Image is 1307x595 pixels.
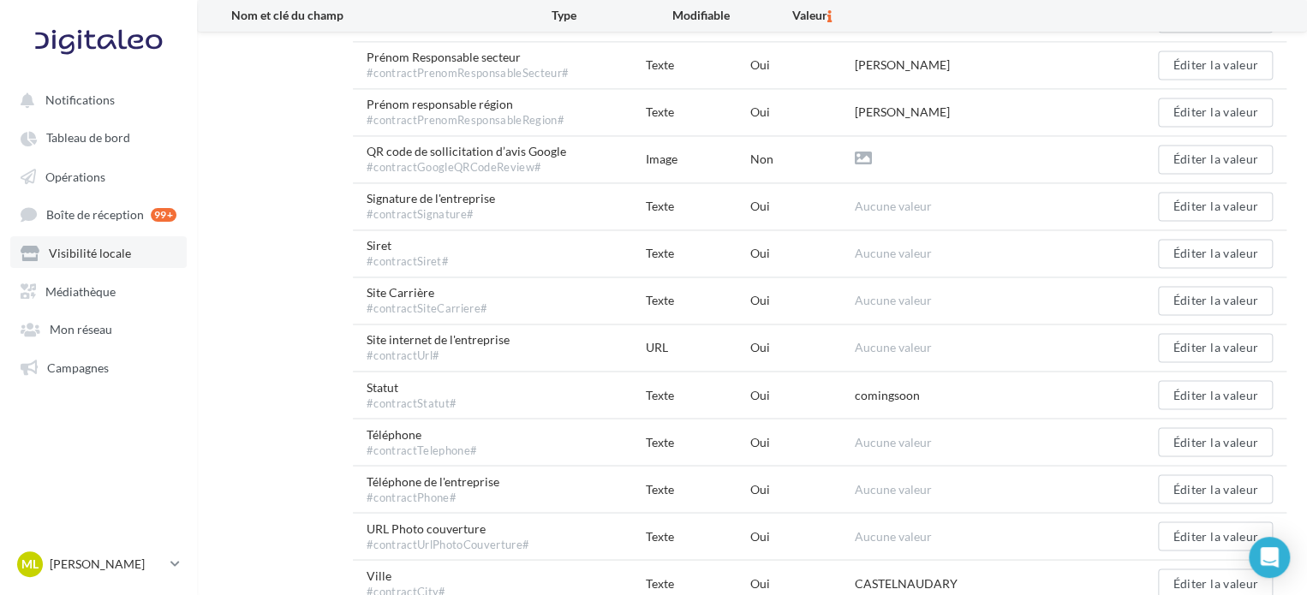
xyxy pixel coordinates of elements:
div: Oui [750,386,855,403]
div: 99+ [151,208,176,222]
span: Aucune valeur [855,340,932,354]
span: Signature de l'entreprise [367,190,495,223]
button: Éditer la valeur [1158,521,1273,550]
div: Oui [750,574,855,592]
div: Oui [750,480,855,497]
div: Non [750,151,855,168]
span: Tableau de bord [46,131,130,146]
div: Texte [646,292,750,309]
span: Aucune valeur [855,528,932,543]
div: #contractSignature# [367,207,495,223]
div: Open Intercom Messenger [1249,537,1290,578]
div: Texte [646,527,750,544]
div: [PERSON_NAME] [855,57,950,74]
div: #contractSiret# [367,254,449,270]
span: Aucune valeur [855,434,932,449]
div: Oui [750,198,855,215]
span: Prénom responsable région [367,96,564,128]
div: Oui [750,57,855,74]
span: URL Photo couverture [367,520,529,552]
span: Campagnes [47,360,109,374]
span: QR code de sollicitation d’avis Google [367,143,566,176]
div: Oui [750,292,855,309]
span: Siret [367,237,449,270]
div: #contractPhone# [367,490,499,505]
button: Éditer la valeur [1158,286,1273,315]
div: Oui [750,527,855,544]
div: #contractSiteCarriere# [367,301,487,317]
div: Texte [646,386,750,403]
div: #contractPrenomResponsableRegion# [367,113,564,128]
span: ML [21,556,39,573]
div: #contractUrlPhotoCouverture# [367,537,529,552]
span: Aucune valeur [855,481,932,496]
div: Texte [646,574,750,592]
span: Aucune valeur [855,199,932,213]
a: Campagnes [10,351,187,382]
div: URL [646,339,750,356]
span: Statut [367,378,457,411]
span: Aucune valeur [855,293,932,307]
span: Opérations [45,169,105,183]
div: #contractTelephone# [367,443,477,458]
span: Téléphone de l'entreprise [367,473,499,505]
span: Téléphone [367,425,477,458]
a: Mon réseau [10,312,187,343]
span: Mon réseau [50,322,112,336]
a: Médiathèque [10,275,187,306]
div: [PERSON_NAME] [855,104,950,121]
div: Texte [646,245,750,262]
div: Nom et clé du champ [231,7,552,25]
button: Éditer la valeur [1158,192,1273,221]
div: Texte [646,57,750,74]
div: Image [646,151,750,168]
p: [PERSON_NAME] [50,556,164,573]
div: CASTELNAUDARY [855,574,958,592]
div: Texte [646,480,750,497]
div: Oui [750,433,855,450]
div: #contractStatut# [367,396,457,411]
button: Éditer la valeur [1158,98,1273,127]
span: Site internet de l'entreprise [367,331,510,364]
span: Médiathèque [45,283,116,298]
div: #contractPrenomResponsableSecteur# [367,66,569,81]
span: Aucune valeur [855,246,932,260]
button: Éditer la valeur [1158,145,1273,174]
div: Type [552,7,671,25]
span: Site Carrière [367,284,487,317]
button: Éditer la valeur [1158,333,1273,362]
div: comingsoon [855,386,920,403]
button: Notifications [10,84,180,115]
a: Opérations [10,160,187,191]
div: Oui [750,245,855,262]
div: Modifiable [671,7,791,25]
button: Éditer la valeur [1158,427,1273,456]
div: #contractUrl# [367,348,510,364]
button: Éditer la valeur [1158,239,1273,268]
div: Texte [646,198,750,215]
a: Tableau de bord [10,122,187,152]
a: Visibilité locale [10,236,187,267]
button: Éditer la valeur [1158,380,1273,409]
div: Texte [646,433,750,450]
a: ML [PERSON_NAME] [14,548,183,580]
div: Texte [646,104,750,121]
div: #contractGoogleQRCodeReview# [367,160,566,176]
a: Boîte de réception 99+ [10,198,187,229]
button: Éditer la valeur [1158,51,1273,80]
button: Éditer la valeur [1158,474,1273,503]
span: Prénom Responsable secteur [367,49,569,81]
span: Notifications [45,92,115,107]
span: Visibilité locale [49,246,131,260]
div: Oui [750,339,855,356]
div: Oui [750,104,855,121]
div: Valeur [792,7,1113,25]
span: Boîte de réception [46,207,144,222]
